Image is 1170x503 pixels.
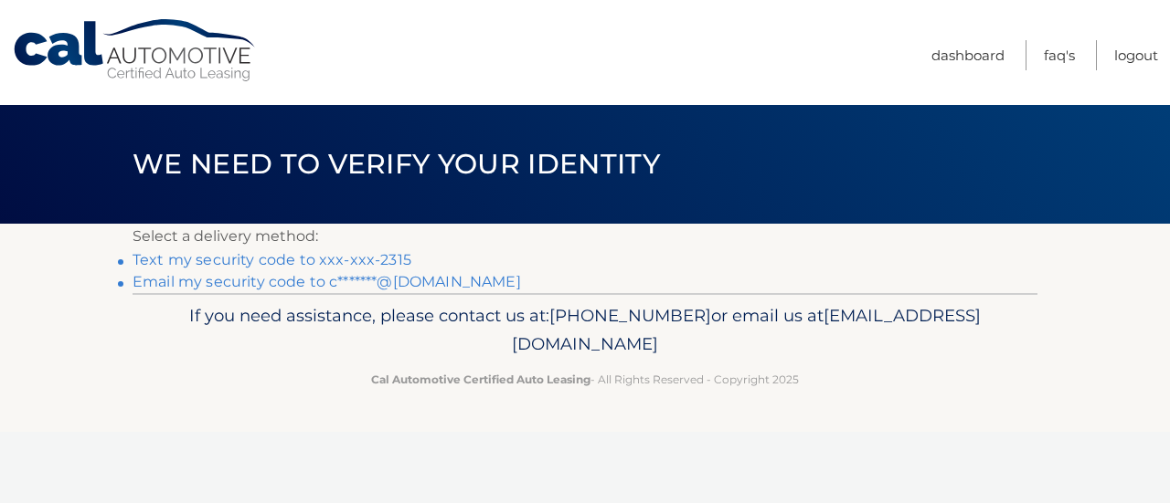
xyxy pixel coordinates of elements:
[133,147,660,181] span: We need to verify your identity
[133,273,521,290] a: Email my security code to c*******@[DOMAIN_NAME]
[1114,40,1158,70] a: Logout
[133,224,1037,249] p: Select a delivery method:
[144,370,1026,389] p: - All Rights Reserved - Copyright 2025
[371,372,590,386] strong: Cal Automotive Certified Auto Leasing
[931,40,1005,70] a: Dashboard
[549,305,711,326] span: [PHONE_NUMBER]
[1044,40,1075,70] a: FAQ's
[144,301,1026,360] p: If you need assistance, please contact us at: or email us at
[133,251,411,268] a: Text my security code to xxx-xxx-2315
[12,18,259,83] a: Cal Automotive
